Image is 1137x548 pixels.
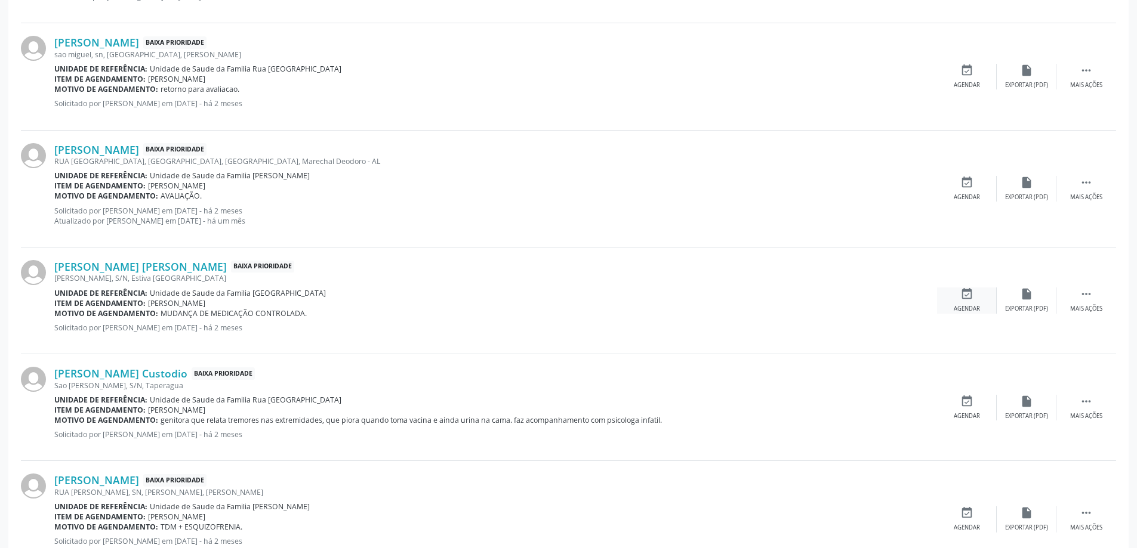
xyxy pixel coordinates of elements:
[161,522,242,532] span: TDM + ESQUIZOFRENIA.
[54,98,937,109] p: Solicitado por [PERSON_NAME] em [DATE] - há 2 meses
[148,512,205,522] span: [PERSON_NAME]
[1070,81,1102,89] div: Mais ações
[21,36,46,61] img: img
[54,380,937,391] div: Sao [PERSON_NAME], S/N, Taperagua
[148,298,205,308] span: [PERSON_NAME]
[1070,193,1102,202] div: Mais ações
[21,260,46,285] img: img
[1020,176,1033,189] i: insert_drive_file
[54,181,146,191] b: Item de agendamento:
[54,487,937,497] div: RUA [PERSON_NAME], SN, [PERSON_NAME], [PERSON_NAME]
[1020,506,1033,519] i: insert_drive_file
[1020,287,1033,301] i: insert_drive_file
[54,260,227,273] a: [PERSON_NAME] [PERSON_NAME]
[960,506,973,519] i: event_available
[150,501,310,512] span: Unidade de Saude da Familia [PERSON_NAME]
[1020,395,1033,408] i: insert_drive_file
[54,367,187,380] a: [PERSON_NAME] Custodio
[1005,412,1048,420] div: Exportar (PDF)
[54,405,146,415] b: Item de agendamento:
[150,64,341,74] span: Unidade de Saude da Familia Rua [GEOGRAPHIC_DATA]
[54,36,139,49] a: [PERSON_NAME]
[1005,305,1048,313] div: Exportar (PDF)
[960,287,973,301] i: event_available
[54,473,139,487] a: [PERSON_NAME]
[54,512,146,522] b: Item de agendamento:
[954,524,980,532] div: Agendar
[21,143,46,168] img: img
[161,308,307,318] span: MUDANÇA DE MEDICAÇÃO CONTROLADA.
[161,415,662,425] span: genitora que relata tremores nas extremidades, que piora quando toma vacina e ainda urina na cama...
[54,308,158,318] b: Motivo de agendamento:
[1080,64,1093,77] i: 
[1070,305,1102,313] div: Mais ações
[1005,524,1048,532] div: Exportar (PDF)
[1005,193,1048,202] div: Exportar (PDF)
[1020,64,1033,77] i: insert_drive_file
[1080,395,1093,408] i: 
[54,323,937,333] p: Solicitado por [PERSON_NAME] em [DATE] - há 2 meses
[1005,81,1048,89] div: Exportar (PDF)
[192,367,255,380] span: Baixa Prioridade
[150,395,341,405] span: Unidade de Saude da Familia Rua [GEOGRAPHIC_DATA]
[54,522,158,532] b: Motivo de agendamento:
[54,49,937,60] div: sao miguel, sn, [GEOGRAPHIC_DATA], [PERSON_NAME]
[1070,412,1102,420] div: Mais ações
[231,261,294,273] span: Baixa Prioridade
[960,64,973,77] i: event_available
[161,84,239,94] span: retorno para avaliacao.
[960,176,973,189] i: event_available
[21,473,46,499] img: img
[954,305,980,313] div: Agendar
[150,288,326,298] span: Unidade de Saude da Familia [GEOGRAPHIC_DATA]
[54,206,937,226] p: Solicitado por [PERSON_NAME] em [DATE] - há 2 meses Atualizado por [PERSON_NAME] em [DATE] - há u...
[54,74,146,84] b: Item de agendamento:
[143,36,207,49] span: Baixa Prioridade
[960,395,973,408] i: event_available
[161,191,202,201] span: AVALIAÇÃO.
[148,74,205,84] span: [PERSON_NAME]
[54,415,158,425] b: Motivo de agendamento:
[54,273,937,283] div: [PERSON_NAME], S/N, Estiva [GEOGRAPHIC_DATA]
[148,405,205,415] span: [PERSON_NAME]
[1080,176,1093,189] i: 
[954,193,980,202] div: Agendar
[54,298,146,308] b: Item de agendamento:
[148,181,205,191] span: [PERSON_NAME]
[954,412,980,420] div: Agendar
[150,171,310,181] span: Unidade de Saude da Familia [PERSON_NAME]
[54,429,937,439] p: Solicitado por [PERSON_NAME] em [DATE] - há 2 meses
[1080,287,1093,301] i: 
[1070,524,1102,532] div: Mais ações
[954,81,980,89] div: Agendar
[54,156,937,166] div: RUA [GEOGRAPHIC_DATA], [GEOGRAPHIC_DATA], [GEOGRAPHIC_DATA], Marechal Deodoro - AL
[54,395,147,405] b: Unidade de referência:
[54,84,158,94] b: Motivo de agendamento:
[143,143,207,156] span: Baixa Prioridade
[54,501,147,512] b: Unidade de referência:
[1080,506,1093,519] i: 
[54,288,147,298] b: Unidade de referência:
[54,171,147,181] b: Unidade de referência:
[21,367,46,392] img: img
[54,64,147,74] b: Unidade de referência:
[54,191,158,201] b: Motivo de agendamento:
[54,143,139,156] a: [PERSON_NAME]
[143,474,207,487] span: Baixa Prioridade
